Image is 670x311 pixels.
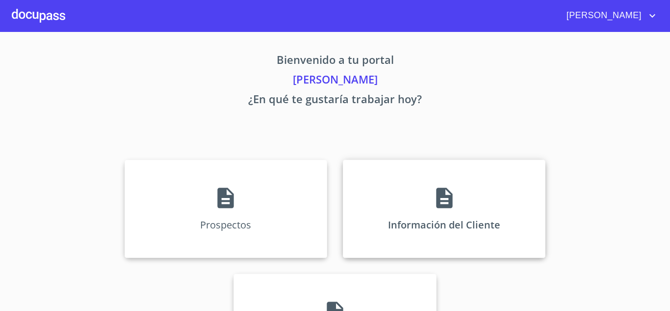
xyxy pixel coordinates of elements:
[559,8,658,24] button: account of current user
[559,8,646,24] span: [PERSON_NAME]
[33,71,637,91] p: [PERSON_NAME]
[33,52,637,71] p: Bienvenido a tu portal
[33,91,637,111] p: ¿En qué te gustaría trabajar hoy?
[200,218,251,231] p: Prospectos
[388,218,500,231] p: Información del Cliente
